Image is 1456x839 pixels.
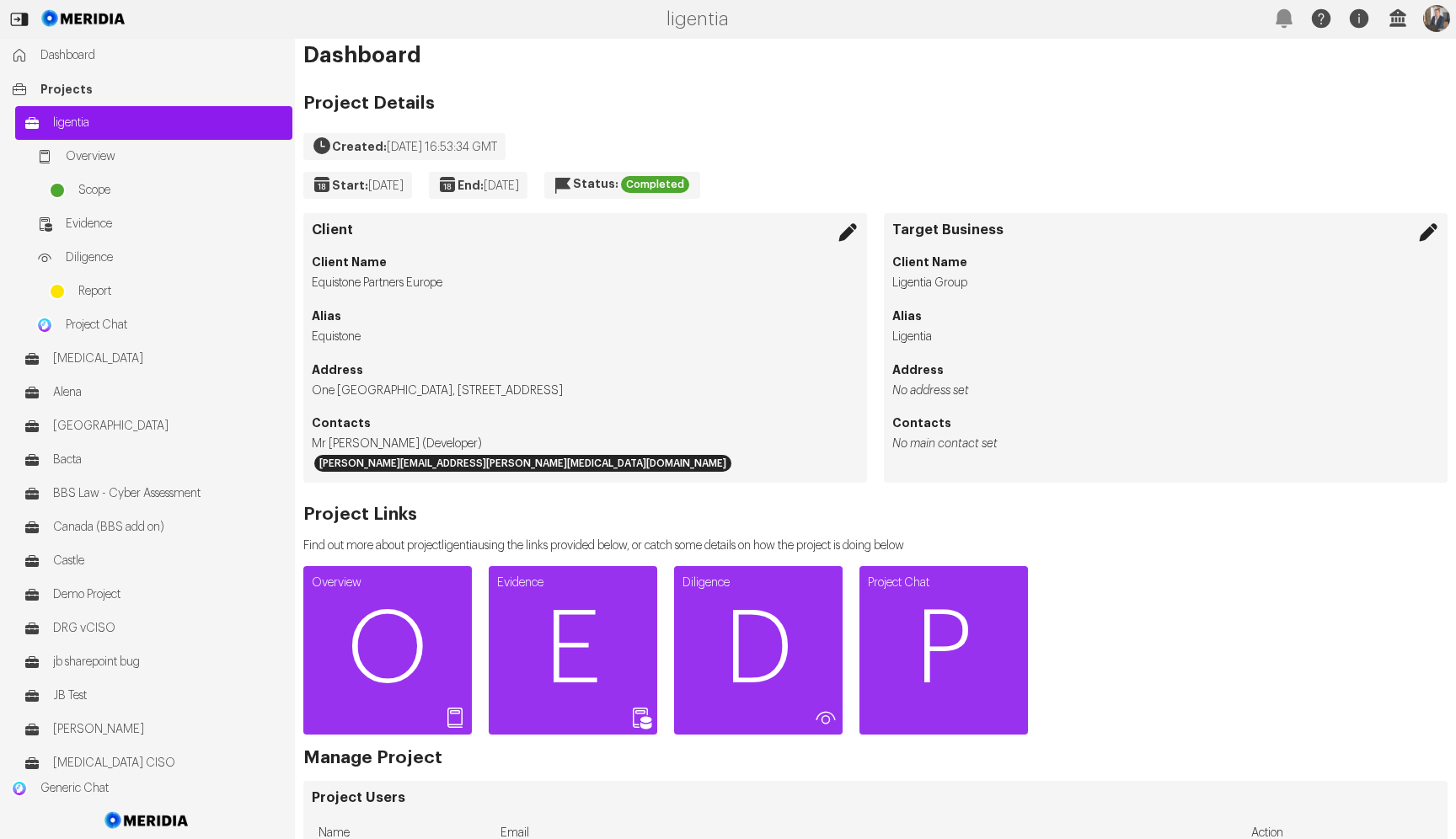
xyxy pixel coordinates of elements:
h4: Contacts [312,414,859,431]
span: Report [78,283,284,300]
i: No address set [892,385,969,397]
h1: Dashboard [303,47,1448,64]
img: Project Chat [36,317,53,334]
span: Alena [53,384,284,401]
h2: Manage Project [303,750,442,767]
a: EvidenceE [489,566,657,735]
span: [MEDICAL_DATA] CISO [53,755,284,772]
a: Project ChatP [859,566,1028,735]
span: ligentia [53,115,284,131]
span: Scope [78,182,284,199]
span: [DATE] [484,180,519,192]
span: Project Chat [66,317,284,334]
span: [PERSON_NAME] [53,721,284,738]
h3: Project Users [312,789,1439,806]
li: Equistone Partners Europe [312,275,859,291]
h2: Project Details [303,95,700,112]
span: Generic Chat [40,780,284,797]
img: Profile Icon [1423,5,1450,32]
span: Projects [40,81,284,98]
a: jb sharepoint bug [15,645,292,679]
span: JB Test [53,687,284,704]
li: Ligentia [892,329,1439,345]
li: Equistone [312,329,859,345]
h4: Client Name [312,254,859,270]
img: Meridia Logo [102,802,192,839]
h4: Alias [892,307,1439,324]
h2: Project Links [303,506,904,523]
span: Castle [53,553,284,569]
a: Scope [40,174,292,207]
span: DRG vCISO [53,620,284,637]
a: Generic ChatGeneric Chat [3,772,292,805]
a: [MEDICAL_DATA] [15,342,292,376]
li: Ligentia Group [892,275,1439,291]
a: DiligenceD [674,566,843,735]
div: Completed [621,176,689,193]
a: Dashboard [3,39,292,72]
strong: Status: [573,178,618,190]
a: Overview [28,140,292,174]
a: Castle [15,544,292,578]
span: Demo Project [53,586,284,603]
a: [MEDICAL_DATA] CISO [15,746,292,780]
a: Evidence [28,207,292,241]
span: O [303,600,472,701]
a: BBS Law - Cyber Assessment [15,477,292,510]
a: Report [40,275,292,308]
a: Canada (BBS add on) [15,510,292,544]
span: [GEOGRAPHIC_DATA] [53,418,284,435]
span: D [674,600,843,701]
li: One [GEOGRAPHIC_DATA], [STREET_ADDRESS] [312,382,859,399]
a: OverviewO [303,566,472,735]
span: [DATE] [368,180,404,192]
a: JB Test [15,679,292,713]
a: Demo Project [15,578,292,612]
span: Bacta [53,452,284,468]
span: Diligence [66,249,284,266]
a: Project ChatProject Chat [28,308,292,342]
span: Overview [66,148,284,165]
span: BBS Law - Cyber Assessment [53,485,284,502]
h4: Address [892,361,1439,378]
span: E [489,600,657,701]
a: Alena [15,376,292,409]
a: Projects [3,72,292,106]
a: ligentia [15,106,292,140]
strong: Created: [332,141,387,152]
h4: Alias [312,307,859,324]
i: No main contact set [892,438,998,450]
h4: Address [312,361,859,378]
a: Diligence [28,241,292,275]
h4: Contacts [892,414,1439,431]
img: Generic Chat [11,780,28,797]
h4: Client Name [892,254,1439,270]
span: Evidence [66,216,284,232]
svg: Created On [312,136,332,156]
h3: Client [312,222,859,238]
a: [PERSON_NAME] [15,713,292,746]
a: Bacta [15,443,292,477]
a: [GEOGRAPHIC_DATA] [15,409,292,443]
div: [PERSON_NAME][EMAIL_ADDRESS][PERSON_NAME][MEDICAL_DATA][DOMAIN_NAME] [314,455,731,472]
span: jb sharepoint bug [53,654,284,671]
span: P [859,600,1028,701]
a: DRG vCISO [15,612,292,645]
strong: End: [458,179,484,191]
h3: Target Business [892,222,1439,238]
span: Dashboard [40,47,284,64]
span: Canada (BBS add on) [53,519,284,536]
strong: Start: [332,179,368,191]
li: Mr [PERSON_NAME] (Developer) [312,436,859,474]
span: [MEDICAL_DATA] [53,350,284,367]
p: Find out more about project ligentia using the links provided below, or catch some details on how... [303,537,904,554]
span: [DATE] 16:53:34 GMT [387,142,497,153]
